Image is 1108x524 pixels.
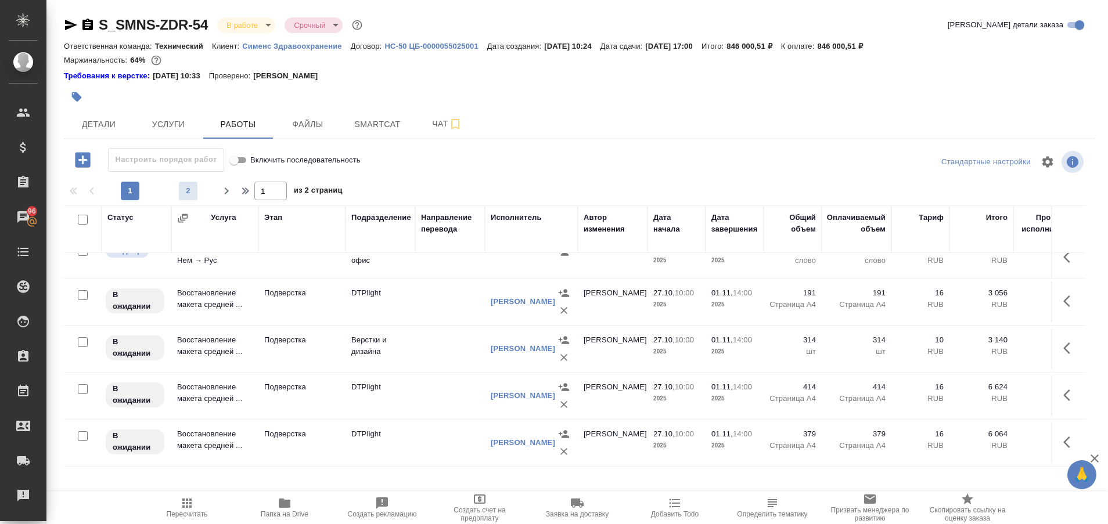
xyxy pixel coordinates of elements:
[346,328,415,369] td: Верстки и дизайна
[711,335,733,344] p: 01.11,
[555,284,573,302] button: Назначить
[177,212,189,224] button: Сгруппировать
[955,440,1008,451] p: RUB
[769,212,816,235] div: Общий объем
[828,334,886,346] p: 314
[113,430,157,453] p: В ожидании
[421,212,479,235] div: Направление перевода
[769,255,816,266] p: слово
[675,288,694,297] p: 10:00
[350,117,405,132] span: Smartcat
[71,117,127,132] span: Детали
[105,381,166,409] div: Исполнитель назначен, приступать к работе пока рано
[955,255,1008,266] p: RUB
[1067,460,1096,489] button: 🙏
[711,212,758,235] div: Дата завершения
[555,378,573,396] button: Назначить
[415,237,485,278] td: Нем → Рус
[653,429,675,438] p: 27.10,
[209,70,254,82] p: Проверено:
[346,281,415,322] td: DTPlight
[769,346,816,357] p: шт
[384,41,487,50] a: HC-50 ЦБ-0000055025001
[817,42,871,50] p: 846 000,51 ₽
[555,349,573,366] button: Удалить
[491,297,555,306] a: [PERSON_NAME]
[351,42,385,50] p: Договор:
[67,148,99,172] button: Добавить работу
[491,391,555,400] a: [PERSON_NAME]
[555,302,573,319] button: Удалить
[217,17,275,33] div: В работе
[827,212,886,235] div: Оплачиваемый объем
[733,382,752,391] p: 14:00
[351,212,411,223] div: Подразделение
[733,429,752,438] p: 14:00
[1062,151,1086,173] span: Посмотреть информацию
[21,205,43,217] span: 96
[711,440,758,451] p: 2025
[264,381,340,393] p: Подверстка
[171,375,258,416] td: Восстановление макета средней ...
[1056,381,1084,409] button: Здесь прячутся важные кнопки
[346,237,415,278] td: Проектный офис
[264,334,340,346] p: Подверстка
[675,335,694,344] p: 10:00
[242,42,351,50] p: Сименс Здравоохранение
[711,429,733,438] p: 01.11,
[223,20,261,30] button: В работе
[711,393,758,404] p: 2025
[141,117,196,132] span: Услуги
[1056,334,1084,362] button: Здесь прячутся важные кнопки
[726,42,780,50] p: 846 000,51 ₽
[897,287,944,299] p: 16
[675,429,694,438] p: 10:00
[828,346,886,357] p: шт
[149,53,164,68] button: 252054.54 RUB;
[1056,243,1084,271] button: Здесь прячутся важные кнопки
[1056,287,1084,315] button: Здесь прячутся важные кнопки
[578,237,647,278] td: [PERSON_NAME]
[171,422,258,463] td: Восстановление макета средней ...
[179,185,197,197] span: 2
[294,183,343,200] span: из 2 страниц
[64,56,130,64] p: Маржинальность:
[828,393,886,404] p: Страница А4
[107,212,134,223] div: Статус
[724,492,821,524] button: Чтобы определение сработало, загрузи исходные файлы на странице "файлы" и привяжи проект в SmartCat
[897,255,944,266] p: RUB
[64,84,89,110] button: Добавить тэг
[130,56,148,64] p: 64%
[211,212,236,223] div: Услуга
[250,154,361,166] span: Включить последовательность
[171,281,258,322] td: Восстановление макета средней ...
[105,287,166,315] div: Исполнитель назначен, приступать к работе пока рано
[555,331,573,349] button: Назначить
[897,299,944,310] p: RUB
[702,42,726,50] p: Итого:
[578,281,647,322] td: [PERSON_NAME]
[64,18,78,32] button: Скопировать ссылку для ЯМессенджера
[948,19,1063,31] span: [PERSON_NAME] детали заказа
[3,203,44,232] a: 96
[600,42,645,50] p: Дата сдачи:
[419,117,475,131] span: Чат
[253,70,326,82] p: [PERSON_NAME]
[897,381,944,393] p: 16
[487,42,544,50] p: Дата создания:
[1034,148,1062,176] span: Настроить таблицу
[653,393,700,404] p: 2025
[113,336,157,359] p: В ожидании
[653,346,700,357] p: 2025
[179,182,197,200] button: 2
[955,346,1008,357] p: RUB
[645,42,702,50] p: [DATE] 17:00
[491,212,542,223] div: Исполнитель
[653,255,700,266] p: 2025
[242,41,351,50] a: Сименс Здравоохранение
[264,287,340,299] p: Подверстка
[955,287,1008,299] p: 3 056
[769,440,816,451] p: Страница А4
[155,42,212,50] p: Технический
[113,383,157,406] p: В ожидании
